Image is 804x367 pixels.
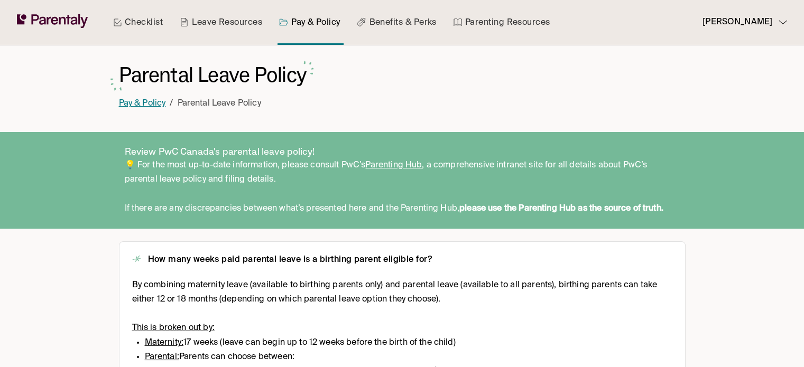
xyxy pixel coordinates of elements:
[148,255,432,266] h2: How many weeks paid parental leave is a birthing parent eligible for?
[119,99,166,108] a: Pay & Policy
[132,324,215,332] u: This is broken out by:
[132,278,672,307] p: By combining maternity leave (available to birthing parents only) and parental leave (available t...
[119,62,307,88] h1: Parental Leave Policy
[145,338,184,347] u: Maternity:
[145,336,672,350] li: 17 weeks (leave can begin up to 12 weeks before the birth of the child)
[125,202,680,216] p: If there are any discrepancies between what’s presented here and the Parenting Hub,
[125,158,680,187] p: 💡 For the most up-to-date information, please consult PwC’s , a comprehensive intranet site for a...
[177,97,261,111] p: Parental Leave Policy
[703,15,772,30] p: [PERSON_NAME]
[459,204,663,213] strong: please use the Parenting Hub as the source of truth.
[125,144,680,158] h3: Review PwC Canada's parental leave policy!
[145,353,179,361] u: Parental:
[170,97,173,111] li: /
[365,161,422,170] a: Parenting Hub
